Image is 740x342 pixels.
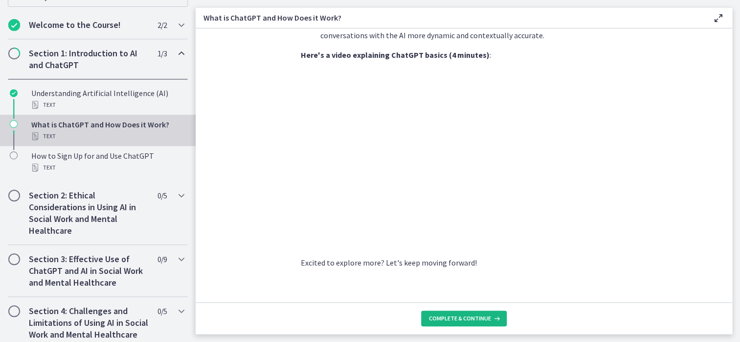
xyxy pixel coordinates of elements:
p: Excited to explore more? Let's keep moving forward! [301,257,628,269]
h2: Section 1: Introduction to AI and ChatGPT [29,48,148,71]
div: Understanding Artificial Intelligence (AI) [31,87,184,111]
span: 0 / 9 [157,253,167,265]
span: 1 / 3 [157,48,167,59]
button: Complete & continue [421,311,507,326]
i: Completed [8,19,20,31]
h2: Section 2: Ethical Considerations in Using AI in Social Work and Mental Healthcare [29,190,148,237]
div: Text [31,162,184,173]
h3: What is ChatGPT and How Does it Work? [203,12,697,24]
span: 0 / 5 [157,190,167,201]
span: 0 / 5 [157,305,167,317]
strong: Here's a video explaining ChatGPT basics (4 minutes) [301,50,490,60]
h2: Welcome to the Course! [29,19,148,31]
p: : [301,49,628,61]
div: What is ChatGPT and How Does it Work? [31,119,184,142]
div: Text [31,99,184,111]
p: : The current version(as of [DATE]), offering better performance, making conversations with the A... [320,18,628,41]
i: Completed [10,89,18,97]
span: Complete & continue [429,315,491,322]
div: Text [31,130,184,142]
h2: Section 3: Effective Use of ChatGPT and AI in Social Work and Mental Healthcare [29,253,148,289]
span: 2 / 2 [157,19,167,31]
h2: Section 4: Challenges and Limitations of Using AI in Social Work and Mental Healthcare [29,305,148,341]
div: How to Sign Up for and Use ChatGPT [31,150,184,173]
strong: GPT-4 [320,19,342,28]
